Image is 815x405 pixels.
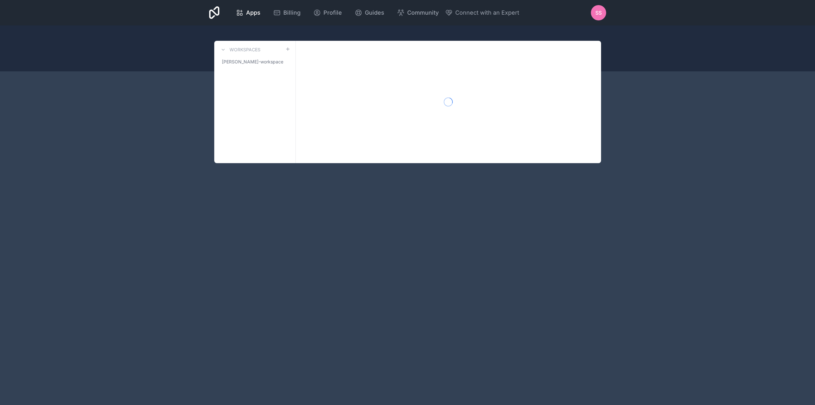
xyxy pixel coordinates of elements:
[222,59,283,65] span: [PERSON_NAME]-workspace
[407,8,439,17] span: Community
[595,9,602,17] span: SS
[392,6,444,20] a: Community
[350,6,389,20] a: Guides
[455,8,519,17] span: Connect with an Expert
[219,46,260,54] a: Workspaces
[246,8,260,17] span: Apps
[365,8,384,17] span: Guides
[268,6,306,20] a: Billing
[308,6,347,20] a: Profile
[230,47,260,53] h3: Workspaces
[231,6,266,20] a: Apps
[219,56,290,68] a: [PERSON_NAME]-workspace
[283,8,301,17] span: Billing
[445,8,519,17] button: Connect with an Expert
[323,8,342,17] span: Profile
